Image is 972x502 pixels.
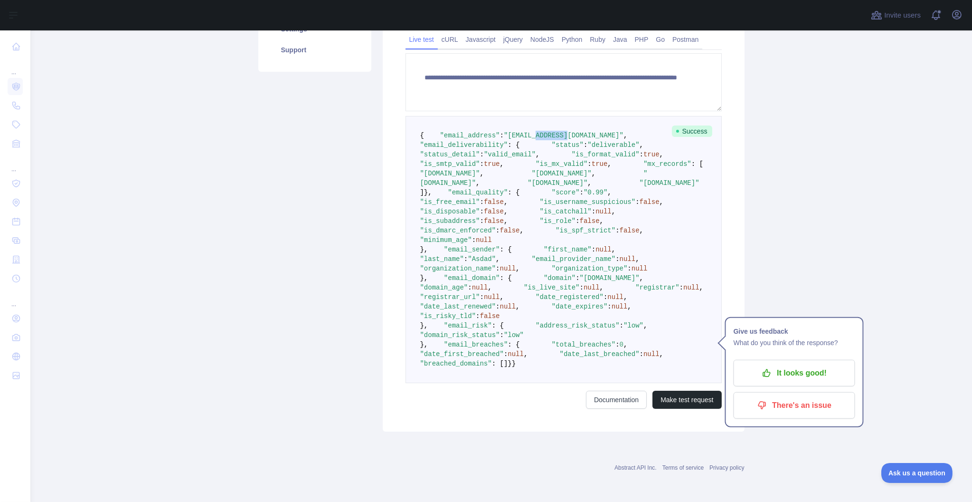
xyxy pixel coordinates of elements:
span: "email_breaches" [444,341,508,348]
span: "email_deliverability" [420,141,508,149]
span: null [500,265,516,272]
span: : [580,284,584,291]
a: Ruby [586,32,609,47]
a: Go [652,32,669,47]
span: : [615,227,619,234]
span: "date_first_breached" [420,350,504,358]
span: : [480,293,484,301]
span: , [660,198,663,206]
button: There's an issue [734,392,855,419]
span: "email_domain" [444,274,500,282]
span: , [504,198,508,206]
a: Java [609,32,631,47]
span: : { [492,322,504,329]
a: Support [270,39,360,60]
span: : { [500,246,512,253]
span: , [643,322,647,329]
span: "status_detail" [420,151,480,158]
span: "email_quality" [448,189,508,196]
span: "0.99" [584,189,607,196]
span: : [480,217,484,225]
span: null [632,265,648,272]
span: "is_role" [540,217,576,225]
span: , [504,217,508,225]
span: "is_format_valid" [572,151,640,158]
h1: Give us feedback [734,326,855,337]
span: }, [420,274,428,282]
span: , [524,350,528,358]
span: "is_dmarc_enforced" [420,227,496,234]
span: : [615,255,619,263]
span: , [623,132,627,139]
span: , [607,160,611,168]
span: , [627,303,631,310]
span: "organization_name" [420,265,496,272]
span: "breached_domains" [420,360,492,367]
span: false [640,198,660,206]
span: { [420,132,424,139]
button: It looks good! [734,360,855,386]
span: : [496,303,500,310]
span: , [536,151,539,158]
span: : [576,217,579,225]
span: null [643,350,660,358]
span: : [620,322,623,329]
span: null [584,284,600,291]
span: null [472,284,488,291]
span: , [640,274,643,282]
span: : [472,236,476,244]
span: , [600,217,604,225]
a: Live test [406,32,438,47]
span: "email_risk" [444,322,492,329]
span: "date_expires" [552,303,608,310]
button: Make test request [652,391,721,409]
span: : [ [691,160,703,168]
span: null [595,208,612,215]
span: true [484,160,500,168]
span: Invite users [884,10,921,21]
span: }, [424,189,432,196]
span: "is_subaddress" [420,217,480,225]
span: "address_risk_status" [536,322,619,329]
span: , [516,265,519,272]
span: null [620,255,636,263]
span: , [623,341,627,348]
span: "[DOMAIN_NAME]​" [580,274,640,282]
span: "Asdad" [468,255,496,263]
span: "domain" [544,274,576,282]
span: , [640,141,643,149]
span: } [512,360,516,367]
span: : [500,132,504,139]
div: ... [8,57,23,76]
span: "valid_email" [484,151,536,158]
span: , [612,246,615,253]
span: : [476,312,480,320]
a: NodeJS [527,32,558,47]
a: Documentation [586,391,647,409]
span: "is_free_email" [420,198,480,206]
span: : { [508,341,519,348]
span: "organization_type" [552,265,628,272]
span: "[DOMAIN_NAME]" [640,179,699,187]
span: null [484,293,500,301]
span: : { [500,274,512,282]
a: Terms of service [662,464,704,471]
span: , [640,227,643,234]
a: Abstract API Inc. [614,464,657,471]
span: "date_last_renewed" [420,303,496,310]
span: , [480,170,484,177]
span: "[DOMAIN_NAME]" [528,179,587,187]
span: "is_live_site" [524,284,580,291]
span: 0 [620,341,623,348]
span: "domain_age" [420,284,468,291]
span: , [488,284,491,291]
span: : [587,160,591,168]
span: "low" [623,322,643,329]
a: Python [558,32,586,47]
span: "score" [552,189,580,196]
span: "email_sender" [444,246,500,253]
span: : [] [492,360,508,367]
span: : [576,274,579,282]
p: There's an issue [741,397,848,414]
span: , [520,227,524,234]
